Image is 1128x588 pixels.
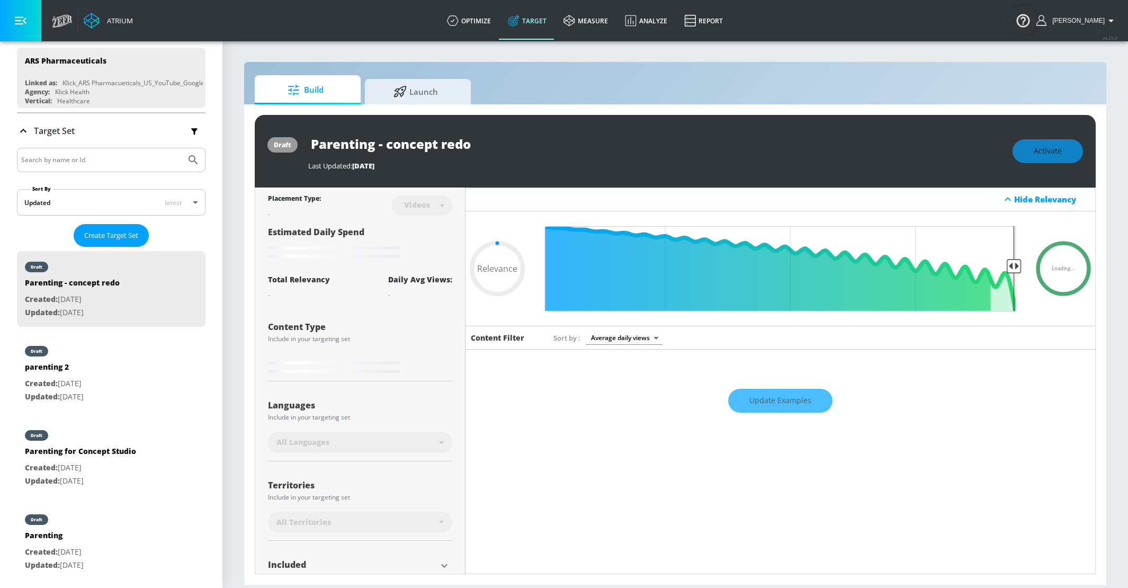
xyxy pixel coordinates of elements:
[74,224,149,247] button: Create Target Set
[25,294,58,304] span: Created:
[31,264,42,270] div: draft
[25,476,60,486] span: Updated:
[31,349,42,354] div: draft
[540,226,1022,311] input: Final Threshold
[17,251,205,327] div: draftParenting - concept redoCreated:[DATE]Updated:[DATE]
[276,437,329,448] span: All Languages
[265,77,346,103] span: Build
[17,48,205,108] div: ARS PharmaceuticalsLinked as:Klick_ARS Pharmacueticals_US_YouTube_GoogleAdsAgency:Klick HealthVer...
[471,333,524,343] h6: Content Filter
[25,462,58,473] span: Created:
[84,13,133,29] a: Atrium
[25,377,84,390] p: [DATE]
[1103,35,1117,41] span: v 4.25.4
[25,378,58,388] span: Created:
[1014,194,1089,204] div: Hide Relevancy
[30,185,53,192] label: Sort By
[268,560,436,569] div: Included
[25,475,136,488] p: [DATE]
[25,362,84,377] div: parenting 2
[268,494,452,501] div: Include in your targeting set
[276,517,331,528] span: All Territories
[268,432,452,453] div: All Languages
[25,306,120,319] p: [DATE]
[25,78,57,87] div: Linked as:
[375,79,456,104] span: Launch
[25,96,52,105] div: Vertical:
[57,96,90,105] div: Healthcare
[1008,5,1038,35] button: Open Resource Center
[268,481,452,489] div: Territories
[31,517,42,522] div: draft
[17,335,205,411] div: draftparenting 2Created:[DATE]Updated:[DATE]
[25,559,84,572] p: [DATE]
[268,336,452,342] div: Include in your targeting set
[586,331,663,345] div: Average daily views
[31,433,42,438] div: draft
[25,293,120,306] p: [DATE]
[499,2,555,40] a: Target
[388,274,452,284] div: Daily Avg Views:
[477,264,517,273] span: Relevance
[25,56,106,66] div: ARS Pharmaceuticals
[103,16,133,25] div: Atrium
[25,307,60,317] span: Updated:
[17,420,205,495] div: draftParenting for Concept StudioCreated:[DATE]Updated:[DATE]
[25,446,136,461] div: Parenting for Concept Studio
[1036,14,1117,27] button: [PERSON_NAME]
[21,153,182,167] input: Search by name or Id
[1048,17,1105,24] span: login as: veronica.hernandez@zefr.com
[25,87,50,96] div: Agency:
[25,560,60,570] span: Updated:
[17,113,205,148] div: Target Set
[25,547,58,557] span: Created:
[62,78,216,87] div: Klick_ARS Pharmacueticals_US_YouTube_GoogleAds
[268,226,364,238] span: Estimated Daily Spend
[55,87,89,96] div: Klick Health
[676,2,731,40] a: Report
[553,333,580,343] span: Sort by
[268,274,330,284] div: Total Relevancy
[25,546,84,559] p: [DATE]
[17,504,205,580] div: draftParentingCreated:[DATE]Updated:[DATE]
[268,401,452,409] div: Languages
[34,125,75,137] p: Target Set
[25,461,136,475] p: [DATE]
[165,198,182,207] span: latest
[352,161,374,171] span: [DATE]
[616,2,676,40] a: Analyze
[268,414,452,421] div: Include in your targeting set
[25,391,60,402] span: Updated:
[268,323,452,331] div: Content Type
[268,512,452,533] div: All Territories
[274,140,291,149] div: draft
[84,229,138,242] span: Create Target Set
[555,2,616,40] a: measure
[25,530,84,546] div: Parenting
[268,194,321,205] div: Placement Type:
[308,161,1002,171] div: Last Updated:
[465,188,1096,211] div: Hide Relevancy
[25,390,84,404] p: [DATE]
[399,200,435,209] div: Videos
[24,198,50,207] div: Updated
[438,2,499,40] a: optimize
[268,226,452,262] div: Estimated Daily Spend
[25,278,120,293] div: Parenting - concept redo
[1052,266,1075,271] span: Loading...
